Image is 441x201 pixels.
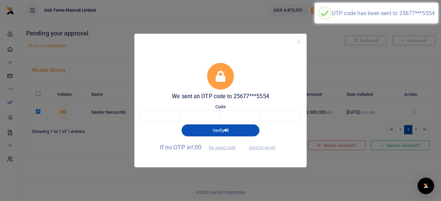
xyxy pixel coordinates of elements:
div: Open Intercom Messenger [418,178,434,194]
span: !:00 [192,144,202,151]
h5: We sent an OTP code to 25677***5554 [140,93,301,100]
button: Verify [182,124,259,136]
div: OTP code has been sent to 25677***5554 [332,10,435,16]
button: Close [294,36,304,46]
span: If no OTP in [160,144,242,151]
label: Code [215,103,225,110]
